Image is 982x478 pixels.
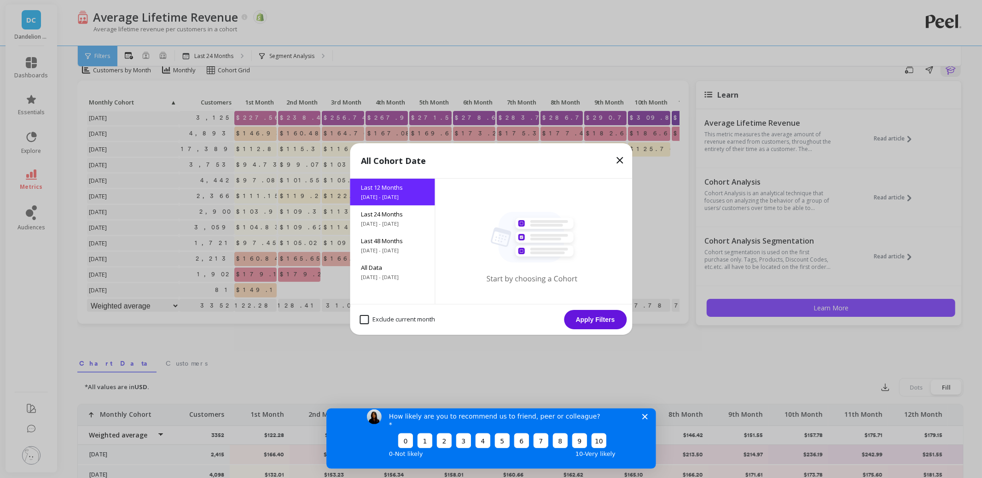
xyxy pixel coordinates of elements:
[361,237,424,245] span: Last 48 Months
[361,247,424,254] span: [DATE] - [DATE]
[361,154,426,167] p: All Cohort Date
[361,263,424,272] span: All Data
[564,310,627,329] button: Apply Filters
[361,210,424,218] span: Last 24 Months
[361,220,424,227] span: [DATE] - [DATE]
[326,408,656,469] iframe: Survey by Kateryna from Peel
[361,183,424,192] span: Last 12 Months
[361,193,424,201] span: [DATE] - [DATE]
[361,274,424,281] span: [DATE] - [DATE]
[360,315,435,324] span: Exclude current month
